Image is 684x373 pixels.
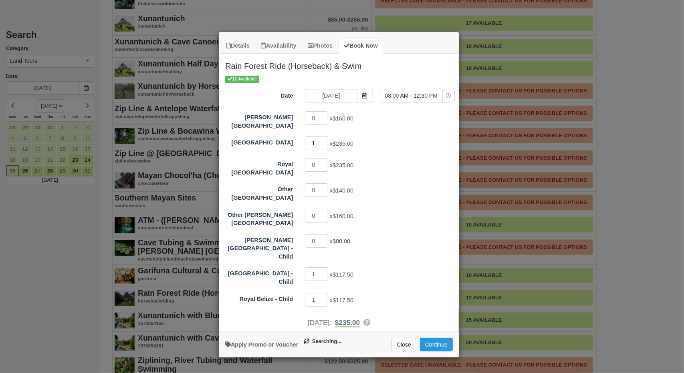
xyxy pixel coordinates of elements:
[335,319,360,327] span: $235.00
[225,341,298,348] a: Apply Voucher
[303,38,338,54] a: Photos
[333,115,353,122] span: $160.00
[305,234,328,248] input: Hopkins Bay Resort - Child
[221,38,255,54] a: Details
[339,38,383,54] a: Book Now
[333,272,353,278] span: $117.50
[330,188,353,194] span: x
[305,183,328,197] input: Other Placencia Area Resort
[330,162,353,168] span: x
[333,188,353,194] span: $140.00
[305,158,328,172] input: Royal Belize
[333,140,353,147] span: $235.00
[304,338,341,345] span: Searching...
[219,157,299,176] label: Royal Belize
[219,136,299,147] label: Thatch Caye Resort
[219,208,299,227] label: Other Hopkins Area Resort
[219,318,459,328] div: :
[330,297,353,303] span: x
[219,233,299,261] label: Hopkins Bay Resort - Child
[305,209,328,223] input: Other Hopkins Area Resort
[330,272,353,278] span: x
[380,92,442,100] span: 08:00 AM - 12:30 PM
[305,136,328,150] input: Thatch Caye Resort
[225,76,259,82] span: 12 Available
[330,140,353,147] span: x
[256,38,301,54] a: Availability
[219,54,459,74] h2: Rain Forest Ride (Horseback) & Swim
[305,293,328,307] input: Royal Belize - Child
[219,182,299,202] label: Other Placencia Area Resort
[305,111,328,125] input: Hopkins Bay Resort
[333,213,353,219] span: $160.00
[330,213,353,219] span: x
[333,297,353,303] span: $117.50
[391,338,416,351] button: Close
[420,338,453,351] button: Add to Booking
[333,162,353,168] span: $235.00
[330,238,350,245] span: x
[333,238,350,245] span: $80.00
[308,319,329,327] span: [DATE]
[219,110,299,130] label: Hopkins Bay Resort
[219,54,459,327] div: Item Modal
[219,267,299,286] label: Thatch Caye Resort - Child
[219,89,299,100] label: Date
[219,292,299,303] label: Royal Belize - Child
[305,267,328,281] input: Thatch Caye Resort - Child
[330,115,353,122] span: x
